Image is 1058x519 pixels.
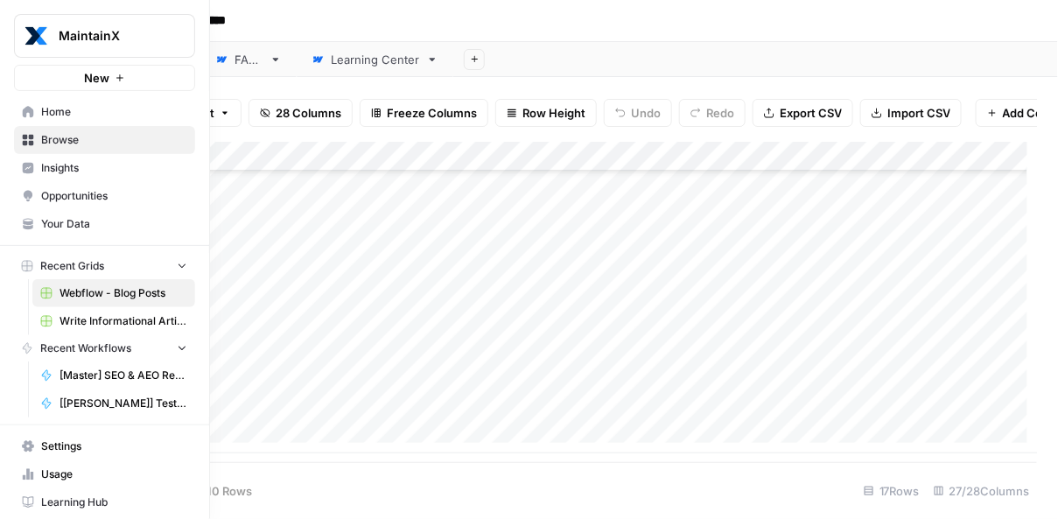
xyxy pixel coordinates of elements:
[14,335,195,361] button: Recent Workflows
[20,20,52,52] img: MaintainX Logo
[14,126,195,154] a: Browse
[249,99,353,127] button: 28 Columns
[41,494,187,510] span: Learning Hub
[14,432,195,460] a: Settings
[522,104,585,122] span: Row Height
[331,51,419,68] div: Learning Center
[14,488,195,516] a: Learning Hub
[14,98,195,126] a: Home
[60,313,187,329] span: Write Informational Article
[60,285,187,301] span: Webflow - Blog Posts
[706,104,734,122] span: Redo
[753,99,853,127] button: Export CSV
[679,99,746,127] button: Redo
[59,27,165,45] span: MaintainX
[41,104,187,120] span: Home
[276,104,341,122] span: 28 Columns
[200,42,297,77] a: FAQs
[297,42,453,77] a: Learning Center
[860,99,962,127] button: Import CSV
[631,104,661,122] span: Undo
[41,216,187,232] span: Your Data
[14,460,195,488] a: Usage
[41,466,187,482] span: Usage
[14,210,195,238] a: Your Data
[32,361,195,389] a: [Master] SEO & AEO Refresh
[14,253,195,279] button: Recent Grids
[40,258,104,274] span: Recent Grids
[14,182,195,210] a: Opportunities
[927,477,1037,505] div: 27/28 Columns
[180,99,242,127] button: Sort
[14,65,195,91] button: New
[40,340,131,356] span: Recent Workflows
[495,99,597,127] button: Row Height
[41,188,187,204] span: Opportunities
[84,69,109,87] span: New
[32,307,195,335] a: Write Informational Article
[14,14,195,58] button: Workspace: MaintainX
[387,104,477,122] span: Freeze Columns
[41,438,187,454] span: Settings
[360,99,488,127] button: Freeze Columns
[41,160,187,176] span: Insights
[604,99,672,127] button: Undo
[182,482,252,500] span: Add 10 Rows
[60,368,187,383] span: [Master] SEO & AEO Refresh
[32,389,195,417] a: [[PERSON_NAME]] Testing
[14,154,195,182] a: Insights
[780,104,842,122] span: Export CSV
[60,396,187,411] span: [[PERSON_NAME]] Testing
[887,104,950,122] span: Import CSV
[235,51,263,68] div: FAQs
[32,279,195,307] a: Webflow - Blog Posts
[857,477,927,505] div: 17 Rows
[41,132,187,148] span: Browse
